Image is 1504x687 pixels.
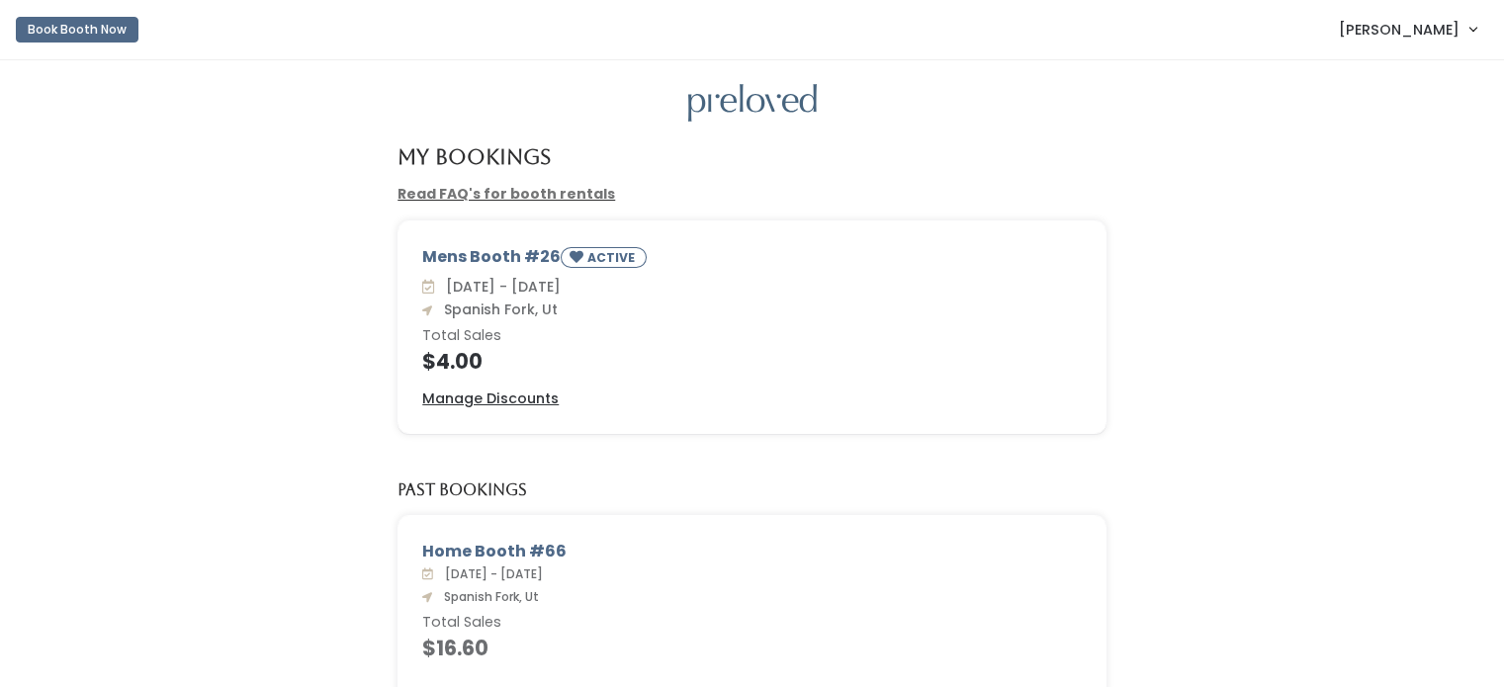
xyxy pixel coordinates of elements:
img: preloved logo [688,84,817,123]
h4: $16.60 [422,637,1082,659]
a: Manage Discounts [422,388,559,409]
span: Spanish Fork, Ut [436,300,558,319]
div: Home Booth #66 [422,540,1082,563]
span: [DATE] - [DATE] [438,277,561,297]
h4: $4.00 [422,350,1082,373]
span: [DATE] - [DATE] [437,565,543,582]
h6: Total Sales [422,615,1082,631]
a: [PERSON_NAME] [1319,8,1496,50]
span: [PERSON_NAME] [1339,19,1460,41]
h4: My Bookings [398,145,551,168]
span: Spanish Fork, Ut [436,588,539,605]
small: ACTIVE [587,249,639,266]
button: Book Booth Now [16,17,138,43]
h6: Total Sales [422,328,1082,344]
div: Mens Booth #26 [422,245,1082,276]
h5: Past Bookings [398,481,527,499]
u: Manage Discounts [422,388,559,408]
a: Read FAQ's for booth rentals [398,184,615,204]
a: Book Booth Now [16,8,138,51]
